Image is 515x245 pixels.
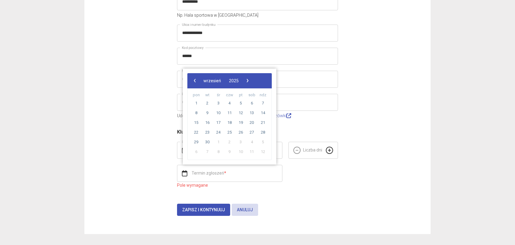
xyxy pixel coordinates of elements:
span: 21 [258,118,268,128]
span: 26 [236,128,246,137]
span: 1 [213,137,223,147]
button: › [243,76,252,85]
span: 3 [213,98,223,108]
span: 12 [236,108,246,118]
span: 7 [258,98,268,108]
span: 6 [191,147,201,157]
span: Zapisz i kontynuuj [182,207,225,212]
span: 5 [236,98,246,108]
span: ‹ [190,76,199,85]
p: Np. Hala sportowa w [GEOGRAPHIC_DATA] [177,12,338,19]
span: 18 [225,118,234,128]
p: Udostępnij lokalizację z Google Maps. [177,112,338,119]
th: weekday [224,92,235,98]
span: 7 [203,147,212,157]
span: 27 [247,128,257,137]
span: 10 [213,108,223,118]
span: 29 [191,137,201,147]
span: 14 [258,108,268,118]
th: weekday [257,92,268,98]
th: weekday [202,92,213,98]
span: 15 [191,118,201,128]
span: Kluczowe daty [177,129,209,135]
span: 12 [258,147,268,157]
span: Pole wymagane [177,183,208,188]
span: 28 [258,128,268,137]
span: 5 [258,137,268,147]
span: 17 [213,118,223,128]
th: weekday [235,92,246,98]
bs-datepicker-navigation-view: ​ ​ ​ [190,77,252,82]
span: 9 [225,147,234,157]
th: weekday [213,92,224,98]
span: 19 [236,118,246,128]
button: Zapisz i kontynuuj [177,204,230,216]
button: 2025 [225,76,243,85]
span: 4 [225,98,234,108]
span: 8 [213,147,223,157]
span: 11 [247,147,257,157]
span: 4 [247,137,257,147]
span: 8 [191,108,201,118]
button: wrzesień [200,76,225,85]
span: 25 [225,128,234,137]
span: 13 [247,108,257,118]
span: 2025 [229,78,239,83]
span: wrzesień [203,78,221,83]
span: 30 [203,137,212,147]
span: 1 [191,98,201,108]
span: 2 [203,98,212,108]
span: 22 [191,128,201,137]
span: 23 [203,128,212,137]
span: 24 [213,128,223,137]
span: 2 [225,137,234,147]
span: 16 [203,118,212,128]
span: 9 [203,108,212,118]
th: weekday [191,92,202,98]
th: weekday [246,92,257,98]
span: 10 [236,147,246,157]
span: 11 [225,108,234,118]
span: 6 [247,98,257,108]
bs-datepicker-container: calendar [183,69,276,165]
button: Anuluj [232,204,258,216]
span: 3 [236,137,246,147]
span: 20 [247,118,257,128]
button: ‹ [190,76,200,85]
